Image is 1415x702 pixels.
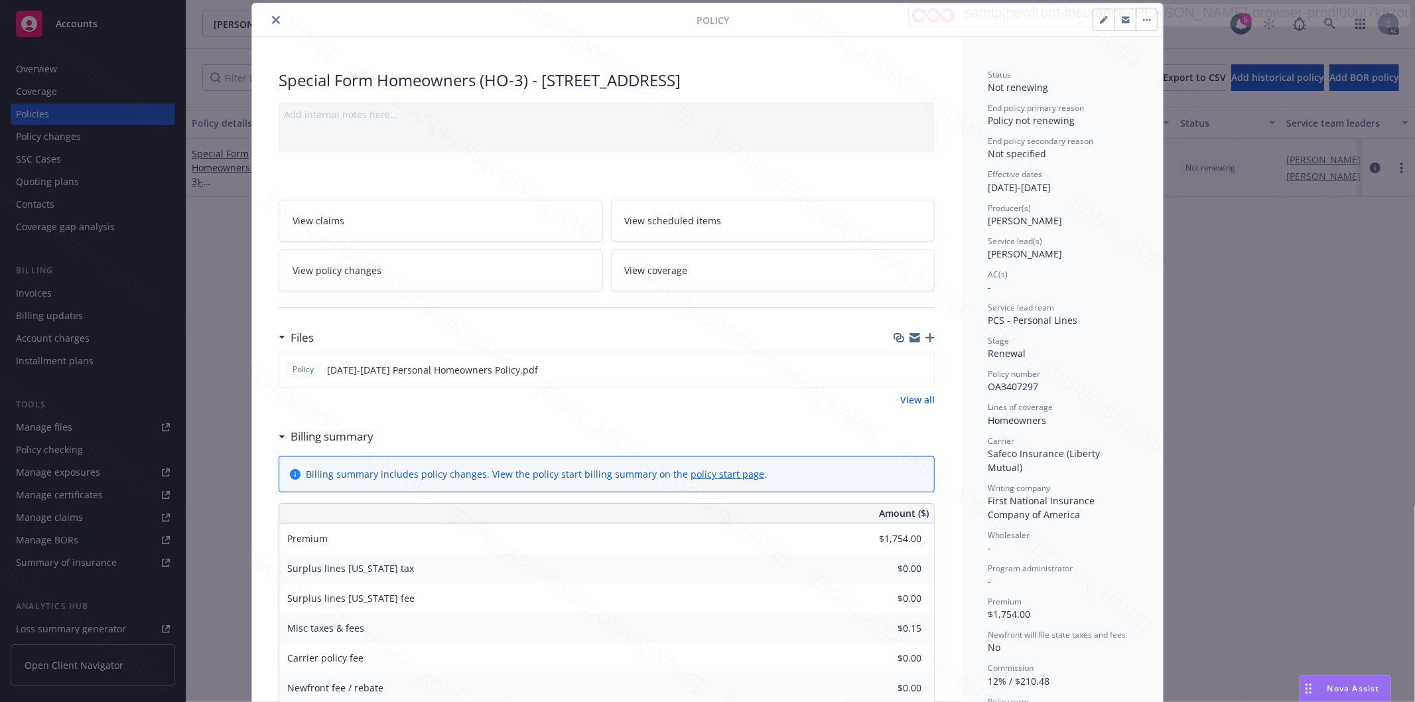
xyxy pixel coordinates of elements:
span: Carrier [988,435,1014,447]
span: Policy [290,364,316,376]
span: View claims [293,214,344,228]
h3: Billing summary [291,428,373,445]
input: 0.00 [843,678,929,698]
span: View policy changes [293,263,381,277]
span: Policy number [988,368,1040,380]
span: AC(s) [988,269,1008,280]
div: Billing summary includes policy changes. View the policy start billing summary on the . [306,467,767,481]
div: Special Form Homeowners (HO-3) - [STREET_ADDRESS] [279,69,935,92]
span: Misc taxes & fees [287,622,364,634]
span: Premium [988,596,1022,607]
span: Premium [287,532,328,545]
a: View policy changes [279,249,603,291]
div: Drag to move [1300,676,1317,701]
span: End policy primary reason [988,102,1084,113]
span: Status [988,69,1011,80]
span: First National Insurance Company of America [988,494,1097,521]
span: Stage [988,335,1009,346]
span: Newfront will file state taxes and fees [988,629,1126,640]
span: [PERSON_NAME] [988,214,1062,227]
button: close [268,12,284,28]
div: Homeowners [988,413,1136,427]
span: Commission [988,662,1034,673]
span: Nova Assist [1327,683,1380,694]
span: PCS - Personal Lines [988,314,1077,326]
div: Files [279,329,314,346]
span: Not renewing [988,81,1048,94]
span: - [988,281,991,293]
span: Effective dates [988,169,1042,180]
a: View coverage [611,249,935,291]
span: Lines of coverage [988,401,1053,413]
span: - [988,575,991,587]
span: Carrier policy fee [287,652,364,664]
span: Service lead(s) [988,236,1042,247]
button: Nova Assist [1300,675,1391,702]
span: [PERSON_NAME] [988,247,1062,260]
span: Not specified [988,147,1046,160]
span: 12% / $210.48 [988,675,1049,687]
h3: Files [291,329,314,346]
span: Safeco Insurance (Liberty Mutual) [988,447,1103,474]
input: 0.00 [843,648,929,668]
button: download file [896,363,906,377]
span: [DATE]-[DATE] Personal Homeowners Policy.pdf [327,363,538,377]
span: Wholesaler [988,529,1030,541]
span: View coverage [625,263,688,277]
span: Renewal [988,347,1026,360]
a: policy start page [691,468,764,480]
span: Program administrator [988,563,1073,574]
input: 0.00 [843,589,929,608]
span: Surplus lines [US_STATE] fee [287,592,415,604]
span: Surplus lines [US_STATE] tax [287,562,414,575]
span: Service lead team [988,302,1054,313]
a: View claims [279,200,603,242]
span: Policy [697,13,729,27]
span: End policy secondary reason [988,135,1093,147]
span: Policy not renewing [988,114,1075,127]
div: Billing summary [279,428,373,445]
span: Writing company [988,482,1050,494]
div: [DATE] - [DATE] [988,169,1136,194]
span: OA3407297 [988,380,1038,393]
span: No [988,641,1000,654]
input: 0.00 [843,559,929,579]
a: View scheduled items [611,200,935,242]
span: $1,754.00 [988,608,1030,620]
input: 0.00 [843,618,929,638]
span: Newfront fee / rebate [287,681,383,694]
span: View scheduled items [625,214,722,228]
span: - [988,541,991,554]
div: Add internal notes here... [284,107,929,121]
span: Producer(s) [988,202,1031,214]
input: 0.00 [843,529,929,549]
span: Amount ($) [879,506,929,520]
button: preview file [917,363,929,377]
a: View all [900,393,935,407]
